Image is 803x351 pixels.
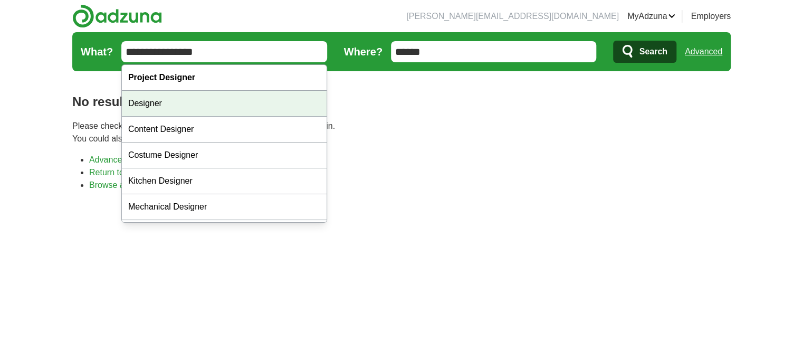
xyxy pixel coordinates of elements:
strong: Project Designer [128,73,195,82]
div: Mechanical Designer [122,194,327,220]
a: Employers [691,10,731,23]
div: Content Designer [122,117,327,143]
li: [PERSON_NAME][EMAIL_ADDRESS][DOMAIN_NAME] [406,10,619,23]
a: Browse all live results across the [GEOGRAPHIC_DATA] [89,181,302,189]
a: MyAdzuna [627,10,676,23]
label: What? [81,44,113,60]
div: Interaction Designer [122,220,327,246]
a: Return to the home page and start again [89,168,241,177]
a: Advanced [685,41,722,62]
img: Adzuna logo [72,4,162,28]
p: Please check your spelling or enter another search term and try again. You could also try one of ... [72,120,731,145]
div: Designer [122,91,327,117]
label: Where? [344,44,383,60]
h1: No results found [72,92,731,111]
div: Kitchen Designer [122,168,327,194]
button: Search [613,41,676,63]
span: Search [639,41,667,62]
div: Costume Designer [122,143,327,168]
a: Advanced search [89,155,155,164]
